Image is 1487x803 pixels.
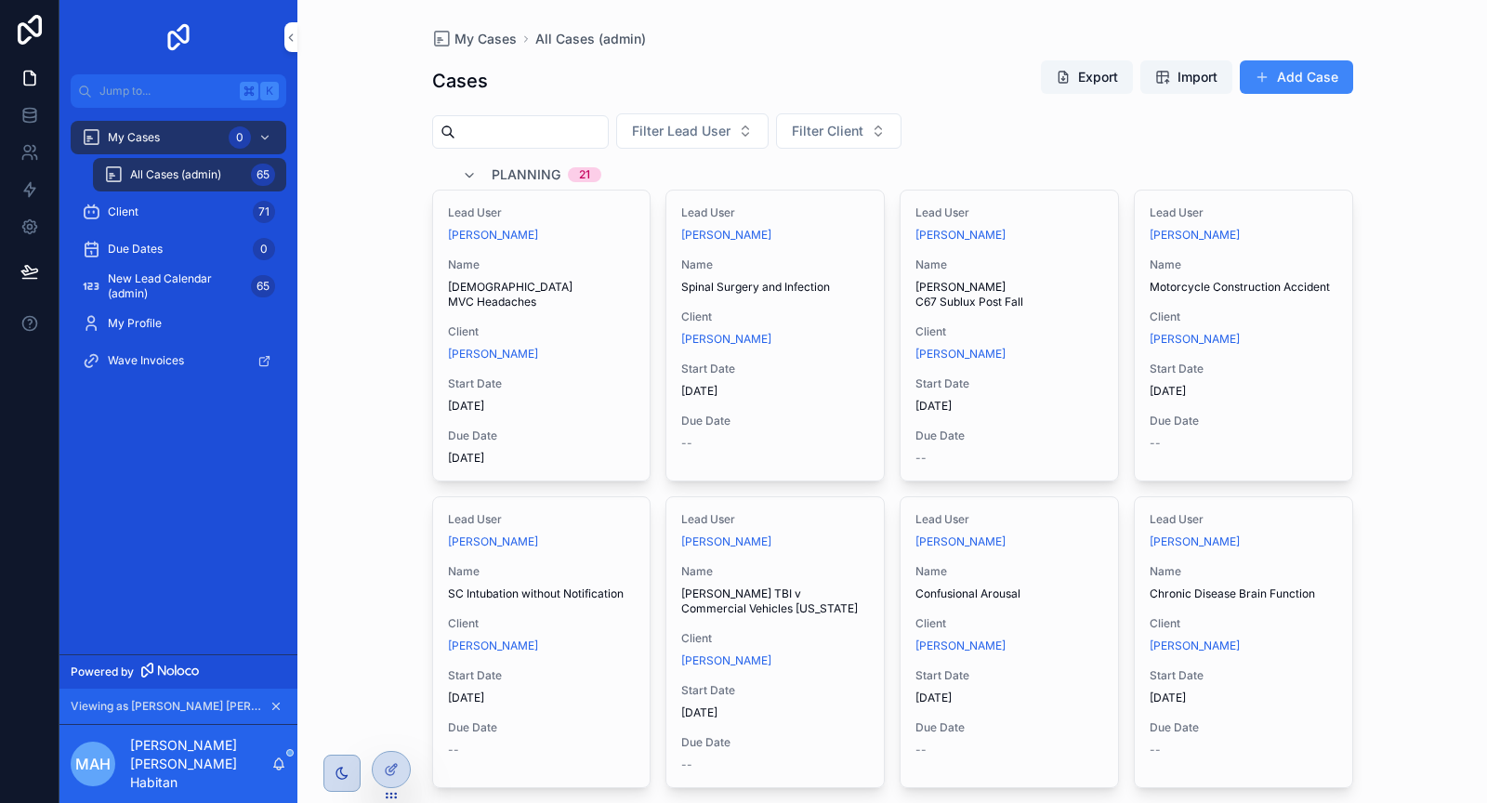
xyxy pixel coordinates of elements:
[915,376,1103,391] span: Start Date
[681,683,869,698] span: Start Date
[915,324,1103,339] span: Client
[915,399,1103,414] span: [DATE]
[681,586,869,616] span: [PERSON_NAME] TBI v Commercial Vehicles [US_STATE]
[253,201,275,223] div: 71
[448,428,636,443] span: Due Date
[448,324,636,339] span: Client
[1150,691,1337,705] span: [DATE]
[448,376,636,391] span: Start Date
[681,757,692,772] span: --
[262,84,277,99] span: K
[776,113,901,149] button: Select Button
[1150,280,1337,295] span: Motorcycle Construction Accident
[1150,332,1240,347] a: [PERSON_NAME]
[71,270,286,303] a: New Lead Calendar (admin)65
[448,280,636,309] span: [DEMOGRAPHIC_DATA] MVC Headaches
[448,638,538,653] span: [PERSON_NAME]
[1134,496,1353,788] a: Lead User[PERSON_NAME]NameChronic Disease Brain FunctionClient[PERSON_NAME]Start Date[DATE]Due Da...
[915,280,1103,309] span: [PERSON_NAME] C67 Sublux Post Fall
[1150,362,1337,376] span: Start Date
[681,228,771,243] a: [PERSON_NAME]
[448,743,459,757] span: --
[251,164,275,186] div: 65
[448,691,636,705] span: [DATE]
[915,205,1103,220] span: Lead User
[665,190,885,481] a: Lead User[PERSON_NAME]NameSpinal Surgery and InfectionClient[PERSON_NAME]Start Date[DATE]Due Date--
[432,496,651,788] a: Lead User[PERSON_NAME]NameSC Intubation without NotificationClient[PERSON_NAME]Start Date[DATE]Du...
[448,347,538,362] a: [PERSON_NAME]
[915,586,1103,601] span: Confusional Arousal
[99,84,232,99] span: Jump to...
[681,205,869,220] span: Lead User
[108,353,184,368] span: Wave Invoices
[1150,384,1337,399] span: [DATE]
[1150,586,1337,601] span: Chronic Disease Brain Function
[1150,616,1337,631] span: Client
[1150,564,1337,579] span: Name
[915,257,1103,272] span: Name
[454,30,517,48] span: My Cases
[1150,668,1337,683] span: Start Date
[164,22,193,52] img: App logo
[681,436,692,451] span: --
[1150,436,1161,451] span: --
[108,316,162,331] span: My Profile
[579,167,590,182] div: 21
[915,638,1006,653] span: [PERSON_NAME]
[681,384,869,399] span: [DATE]
[71,74,286,108] button: Jump to...K
[915,616,1103,631] span: Client
[1140,60,1232,94] button: Import
[915,668,1103,683] span: Start Date
[915,347,1006,362] a: [PERSON_NAME]
[915,564,1103,579] span: Name
[448,257,636,272] span: Name
[448,616,636,631] span: Client
[448,228,538,243] a: [PERSON_NAME]
[108,242,163,257] span: Due Dates
[915,534,1006,549] a: [PERSON_NAME]
[915,228,1006,243] a: [PERSON_NAME]
[1150,309,1337,324] span: Client
[1150,512,1337,527] span: Lead User
[448,564,636,579] span: Name
[229,126,251,149] div: 0
[1150,228,1240,243] span: [PERSON_NAME]
[616,113,769,149] button: Select Button
[448,720,636,735] span: Due Date
[1150,534,1240,549] a: [PERSON_NAME]
[1150,638,1240,653] a: [PERSON_NAME]
[432,30,517,48] a: My Cases
[1240,60,1353,94] a: Add Case
[1178,68,1217,86] span: Import
[915,720,1103,735] span: Due Date
[71,665,134,679] span: Powered by
[681,332,771,347] a: [PERSON_NAME]
[71,195,286,229] a: Client71
[681,735,869,750] span: Due Date
[448,534,538,549] a: [PERSON_NAME]
[432,68,488,94] h1: Cases
[915,512,1103,527] span: Lead User
[535,30,646,48] span: All Cases (admin)
[93,158,286,191] a: All Cases (admin)65
[681,631,869,646] span: Client
[448,668,636,683] span: Start Date
[681,534,771,549] a: [PERSON_NAME]
[1150,720,1337,735] span: Due Date
[681,512,869,527] span: Lead User
[915,743,927,757] span: --
[75,753,111,775] span: MAH
[1150,205,1337,220] span: Lead User
[1134,190,1353,481] a: Lead User[PERSON_NAME]NameMotorcycle Construction AccidentClient[PERSON_NAME]Start Date[DATE]Due ...
[130,736,271,792] p: [PERSON_NAME] [PERSON_NAME] Habitan
[1150,257,1337,272] span: Name
[681,362,869,376] span: Start Date
[681,653,771,668] span: [PERSON_NAME]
